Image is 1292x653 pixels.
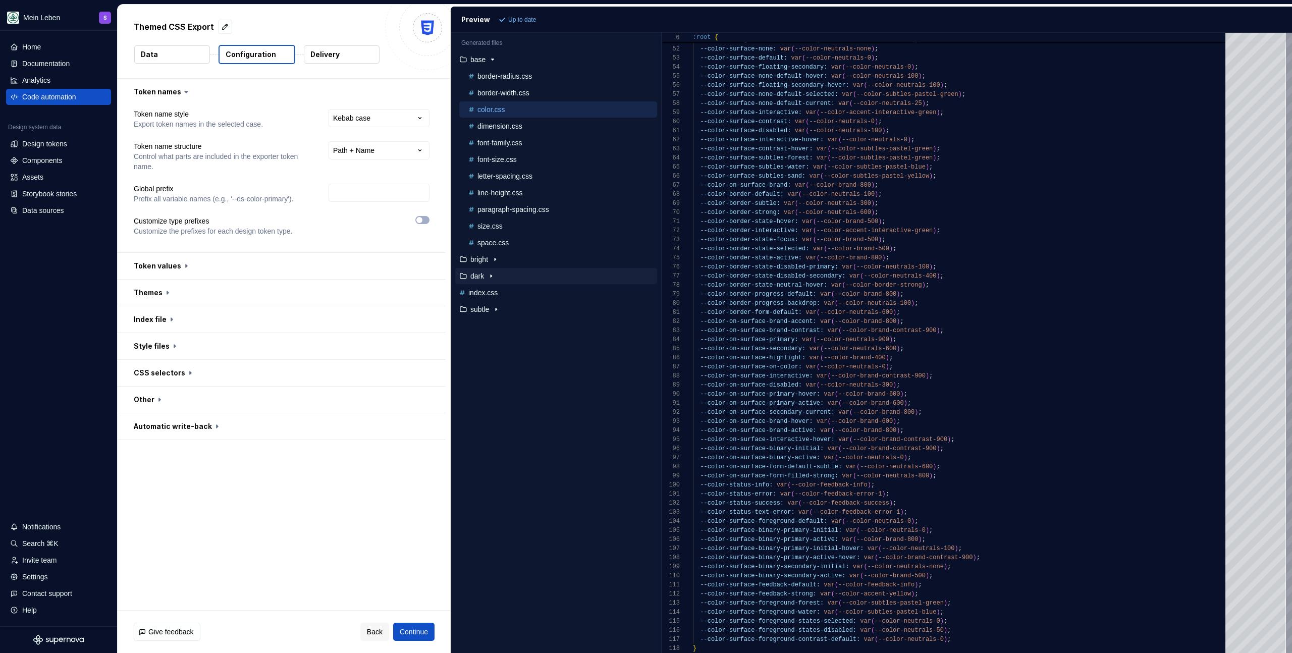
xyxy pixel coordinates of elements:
[911,136,914,143] span: ;
[842,263,853,270] span: var
[470,272,484,280] p: dark
[922,73,925,80] span: ;
[7,12,19,24] img: df5db9ef-aba0-4771-bf51-9763b7497661.png
[455,287,657,298] button: index.css
[820,291,831,298] span: var
[700,136,824,143] span: --color-surface-interactive-hover:
[8,123,61,131] div: Design system data
[6,136,111,152] a: Design tokens
[813,227,816,234] span: (
[852,91,856,98] span: (
[662,162,680,172] div: 65
[662,81,680,90] div: 56
[794,209,798,216] span: (
[802,227,813,234] span: var
[896,291,900,298] span: )
[914,64,918,71] span: ;
[700,218,798,225] span: --color-border-state-hover:
[911,64,914,71] span: )
[929,164,933,171] span: ;
[400,627,428,637] span: Continue
[809,182,871,189] span: --color-brand-800
[820,254,882,261] span: --color-brand-800
[662,72,680,81] div: 55
[22,522,61,532] div: Notifications
[827,245,889,252] span: --color-brand-500
[700,73,827,80] span: --color-surface-none-default-hover:
[459,154,657,165] button: font-size.css
[794,45,871,52] span: --color-neutrals-none
[831,291,834,298] span: (
[929,263,933,270] span: )
[662,117,680,126] div: 60
[813,245,824,252] span: var
[885,254,889,261] span: ;
[461,15,490,25] div: Preview
[6,72,111,88] a: Analytics
[842,282,845,289] span: (
[461,39,651,47] p: Generated files
[871,200,874,207] span: )
[791,45,794,52] span: (
[134,119,263,129] p: Export token names in the selected case.
[794,182,805,189] span: var
[878,191,882,198] span: ;
[802,191,875,198] span: --color-neutrals-100
[827,154,831,161] span: (
[700,109,802,116] span: --color-surface-interactive:
[693,34,711,41] span: :root
[134,21,214,33] p: Themed CSS Export
[824,300,835,307] span: var
[809,118,875,125] span: --color-neutrals-0
[477,222,503,230] p: size.css
[662,90,680,99] div: 57
[816,154,827,161] span: var
[834,291,896,298] span: --color-brand-800
[662,181,680,190] div: 67
[842,91,853,98] span: var
[6,186,111,202] a: Storybook stories
[219,45,295,64] button: Configuration
[134,623,200,641] button: Give feedback
[925,100,929,107] span: ;
[925,282,929,289] span: ;
[907,136,910,143] span: )
[936,227,940,234] span: ;
[662,308,680,317] div: 81
[459,137,657,148] button: font-family.css
[22,172,43,182] div: Assets
[940,109,943,116] span: ;
[662,244,680,253] div: 74
[820,173,824,180] span: (
[304,45,380,64] button: Delivery
[813,236,816,243] span: (
[141,49,158,60] p: Data
[367,627,383,637] span: Back
[816,145,827,152] span: var
[700,118,791,125] span: --color-surface-contrast:
[842,136,907,143] span: --color-neutrals-0
[834,300,838,307] span: (
[958,91,961,98] span: )
[6,202,111,219] a: Data sources
[700,91,838,98] span: --color-surface-none-default-selected:
[794,200,798,207] span: (
[936,154,940,161] span: ;
[936,109,940,116] span: )
[852,100,922,107] span: --color-neutrals-25
[470,56,486,64] p: base
[700,154,813,161] span: --color-surface-subtles-forest:
[468,289,498,297] p: index.css
[360,623,389,641] button: Back
[662,126,680,135] div: 61
[134,226,292,236] p: Customize the prefixes for each design token type.
[700,282,827,289] span: --color-border-state-neutral-hover:
[875,55,878,62] span: ;
[700,127,791,134] span: --color-surface-disabled:
[875,200,878,207] span: ;
[459,71,657,82] button: border-radius.css
[700,245,809,252] span: --color-border-state-selected:
[871,55,874,62] span: )
[827,145,831,152] span: (
[918,73,922,80] span: )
